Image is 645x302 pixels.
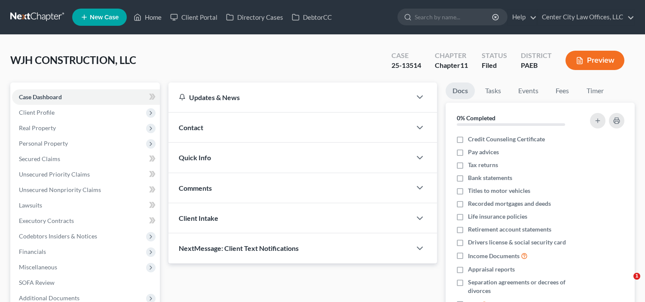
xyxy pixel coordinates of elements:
a: Client Portal [166,9,222,25]
a: Events [511,82,545,99]
div: Updates & News [179,93,400,102]
div: Chapter [435,61,468,70]
span: Bank statements [468,174,512,182]
div: 25-13514 [391,61,421,70]
span: Pay advices [468,148,499,156]
input: Search by name... [415,9,493,25]
span: Income Documents [468,252,520,260]
span: Case Dashboard [19,93,62,101]
span: Codebtors Insiders & Notices [19,232,97,240]
span: Separation agreements or decrees of divorces [468,278,580,295]
span: Quick Info [179,153,211,162]
a: Lawsuits [12,198,160,213]
span: New Case [90,14,119,21]
a: Case Dashboard [12,89,160,105]
span: Financials [19,248,46,255]
a: Executory Contracts [12,213,160,229]
a: Secured Claims [12,151,160,167]
a: Unsecured Priority Claims [12,167,160,182]
span: Personal Property [19,140,68,147]
a: Unsecured Nonpriority Claims [12,182,160,198]
span: Drivers license & social security card [468,238,566,247]
span: NextMessage: Client Text Notifications [179,244,299,252]
a: Timer [580,82,611,99]
a: DebtorCC [287,9,336,25]
div: PAEB [521,61,552,70]
span: Credit Counseling Certificate [468,135,545,143]
span: WJH CONSTRUCTION, LLC [10,54,136,66]
span: Appraisal reports [468,265,515,274]
span: Client Intake [179,214,218,222]
span: Unsecured Nonpriority Claims [19,186,101,193]
span: Retirement account statements [468,225,551,234]
span: Unsecured Priority Claims [19,171,90,178]
span: Comments [179,184,212,192]
span: Lawsuits [19,201,42,209]
button: Preview [566,51,624,70]
span: Executory Contracts [19,217,74,224]
a: Help [508,9,537,25]
div: Chapter [435,51,468,61]
a: Directory Cases [222,9,287,25]
div: District [521,51,552,61]
iframe: Intercom live chat [616,273,636,293]
div: Filed [482,61,507,70]
div: Status [482,51,507,61]
a: Fees [549,82,576,99]
span: Tax returns [468,161,498,169]
span: Client Profile [19,109,55,116]
span: Titles to motor vehicles [468,186,530,195]
strong: 0% Completed [457,114,495,122]
span: Secured Claims [19,155,60,162]
span: SOFA Review [19,279,55,286]
a: Docs [446,82,475,99]
span: Contact [179,123,203,131]
span: Real Property [19,124,56,131]
div: Case [391,51,421,61]
span: 1 [633,273,640,280]
a: Tasks [478,82,508,99]
span: Additional Documents [19,294,79,302]
span: Miscellaneous [19,263,57,271]
a: SOFA Review [12,275,160,290]
a: Home [129,9,166,25]
a: Center City Law Offices, LLC [538,9,634,25]
span: 11 [460,61,468,69]
span: Recorded mortgages and deeds [468,199,551,208]
span: Life insurance policies [468,212,527,221]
